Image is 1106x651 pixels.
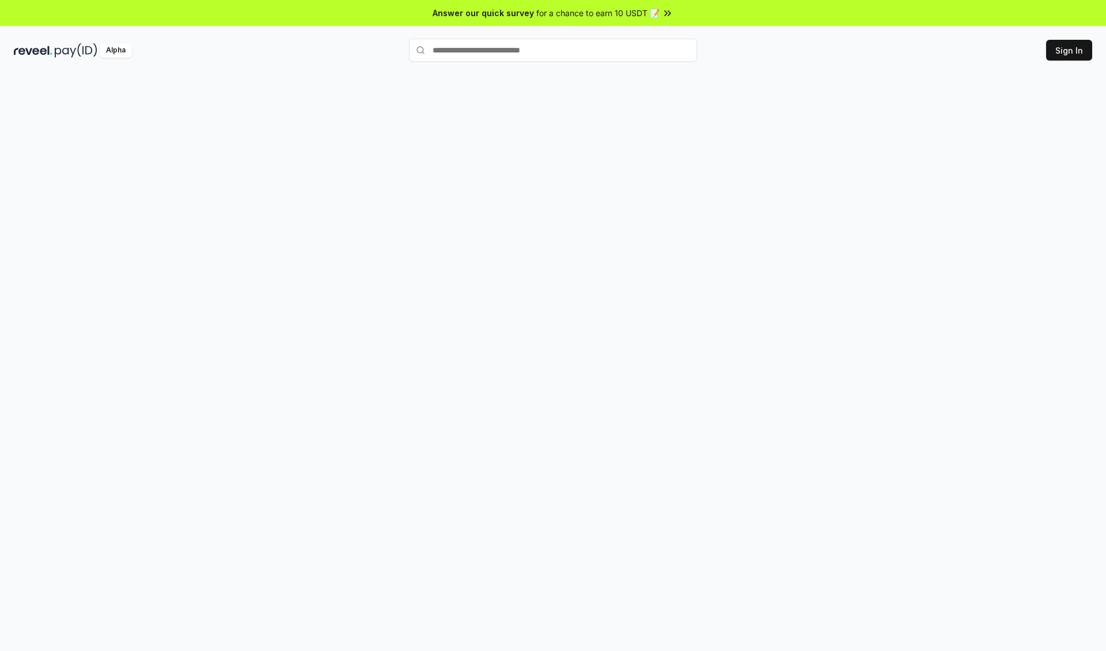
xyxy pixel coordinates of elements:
button: Sign In [1046,40,1092,61]
img: reveel_dark [14,43,52,58]
div: Alpha [100,43,132,58]
span: for a chance to earn 10 USDT 📝 [536,7,660,19]
img: pay_id [55,43,97,58]
span: Answer our quick survey [433,7,534,19]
